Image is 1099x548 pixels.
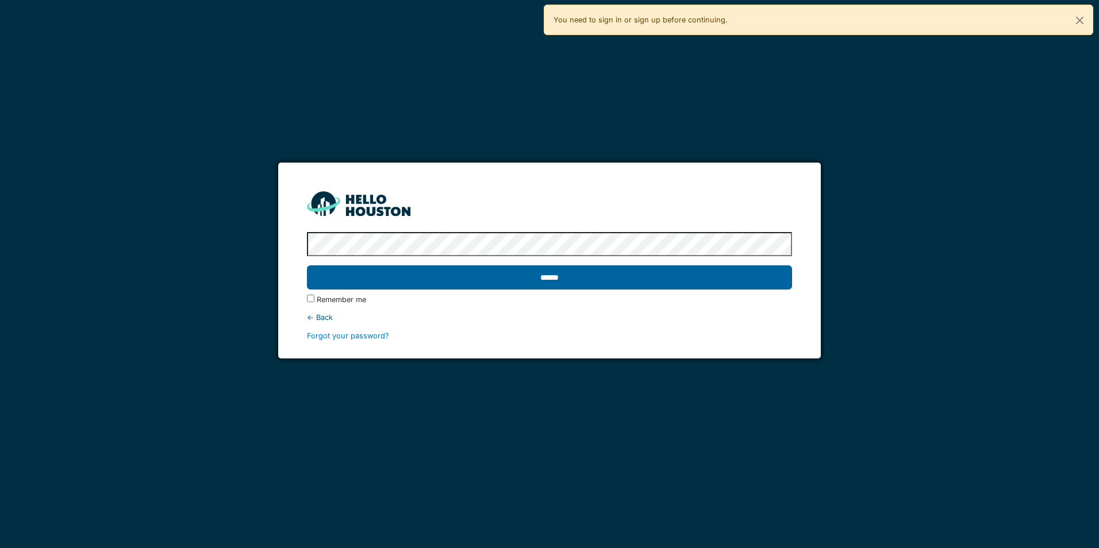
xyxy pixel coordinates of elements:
div: You need to sign in or sign up before continuing. [544,5,1093,35]
div: ← Back [307,312,791,323]
a: Forgot your password? [307,331,389,340]
img: HH_line-BYnF2_Hg.png [307,191,410,216]
label: Remember me [317,294,366,305]
button: Close [1067,5,1093,36]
